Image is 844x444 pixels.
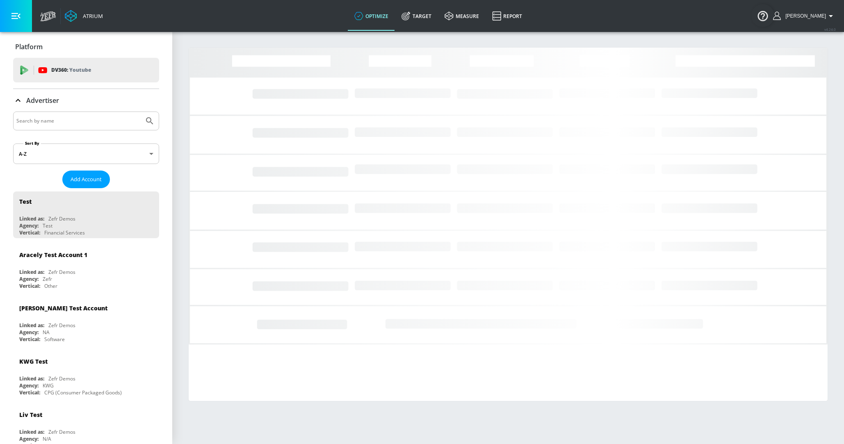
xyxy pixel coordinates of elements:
[62,171,110,188] button: Add Account
[44,282,57,289] div: Other
[19,251,87,259] div: Aracely Test Account 1
[13,89,159,112] div: Advertiser
[13,298,159,345] div: [PERSON_NAME] Test AccountLinked as:Zefr DemosAgency:NAVertical:Software
[19,329,39,336] div: Agency:
[19,357,48,365] div: KWG Test
[824,27,836,32] span: v 4.24.0
[13,245,159,291] div: Aracely Test Account 1Linked as:Zefr DemosAgency:ZefrVertical:Other
[44,389,122,396] div: CPG (Consumer Packaged Goods)
[26,96,59,105] p: Advertiser
[19,382,39,389] div: Agency:
[43,382,54,389] div: KWG
[48,215,75,222] div: Zefr Demos
[13,351,159,398] div: KWG TestLinked as:Zefr DemosAgency:KWGVertical:CPG (Consumer Packaged Goods)
[51,66,91,75] p: DV360:
[13,58,159,82] div: DV360: Youtube
[48,322,75,329] div: Zefr Demos
[19,269,44,276] div: Linked as:
[13,191,159,238] div: TestLinked as:Zefr DemosAgency:TestVertical:Financial Services
[44,336,65,343] div: Software
[13,35,159,58] div: Platform
[782,13,826,19] span: login as: rebecca.streightiff@zefr.com
[19,322,44,329] div: Linked as:
[348,1,395,31] a: optimize
[19,336,40,343] div: Vertical:
[71,175,102,184] span: Add Account
[395,1,438,31] a: Target
[23,141,41,146] label: Sort By
[773,11,836,21] button: [PERSON_NAME]
[438,1,486,31] a: measure
[19,375,44,382] div: Linked as:
[65,10,103,22] a: Atrium
[19,428,44,435] div: Linked as:
[751,4,774,27] button: Open Resource Center
[43,276,52,282] div: Zefr
[15,42,43,51] p: Platform
[16,116,141,126] input: Search by name
[13,143,159,164] div: A-Z
[69,66,91,74] p: Youtube
[48,269,75,276] div: Zefr Demos
[43,329,50,336] div: NA
[486,1,529,31] a: Report
[19,222,39,229] div: Agency:
[19,276,39,282] div: Agency:
[19,304,107,312] div: [PERSON_NAME] Test Account
[19,411,42,419] div: Liv Test
[19,389,40,396] div: Vertical:
[44,229,85,236] div: Financial Services
[19,229,40,236] div: Vertical:
[19,215,44,222] div: Linked as:
[80,12,103,20] div: Atrium
[19,435,39,442] div: Agency:
[43,435,51,442] div: N/A
[48,428,75,435] div: Zefr Demos
[48,375,75,382] div: Zefr Demos
[43,222,52,229] div: Test
[19,282,40,289] div: Vertical:
[19,198,32,205] div: Test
